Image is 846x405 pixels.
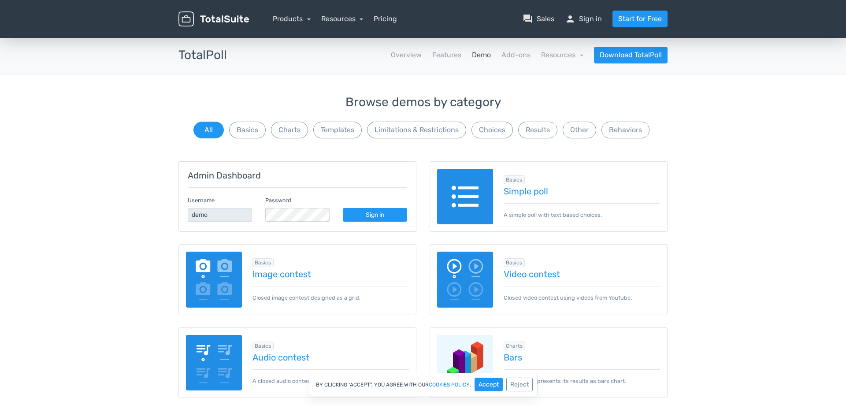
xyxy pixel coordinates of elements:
[178,96,668,109] h3: Browse demos by category
[612,11,668,27] a: Start for Free
[504,203,660,219] p: A simple poll with text based choices.
[504,286,660,302] p: Closed video contest using videos from YouTube.
[186,335,242,391] img: audio-poll.png
[504,353,660,362] a: Bars
[565,14,575,24] span: person
[188,171,407,180] h5: Admin Dashboard
[252,258,274,267] span: Browse all in Basics
[437,335,493,391] img: charts-bars.png
[252,353,409,362] a: Audio contest
[506,378,533,391] button: Reject
[178,11,249,27] img: TotalSuite for WordPress
[273,15,311,23] a: Products
[471,122,513,138] button: Choices
[188,196,215,204] label: Username
[504,269,660,279] a: Video contest
[594,47,668,63] a: Download TotalPoll
[504,186,660,196] a: Simple poll
[518,122,557,138] button: Results
[563,122,596,138] button: Other
[313,122,362,138] button: Templates
[429,382,470,387] a: cookies policy
[374,14,397,24] a: Pricing
[501,50,531,60] a: Add-ons
[229,122,266,138] button: Basics
[472,50,491,60] a: Demo
[178,48,227,62] h3: TotalPoll
[391,50,422,60] a: Overview
[252,342,274,350] span: Browse all in Basics
[252,269,409,279] a: Image contest
[193,122,224,138] button: All
[475,378,503,391] button: Accept
[343,208,407,222] a: Sign in
[252,369,409,385] p: A closed audio contest with a visual cover.
[271,122,308,138] button: Charts
[523,14,554,24] a: question_answerSales
[186,252,242,308] img: image-poll.png
[601,122,649,138] button: Behaviors
[523,14,533,24] span: question_answer
[432,50,461,60] a: Features
[437,169,493,225] img: text-poll.png
[252,286,409,302] p: Closed image contest designed as a grid.
[265,196,291,204] label: Password
[541,51,583,59] a: Resources
[367,122,466,138] button: Limitations & Restrictions
[309,373,538,396] div: By clicking "Accept", you agree with our .
[504,342,526,350] span: Browse all in Charts
[504,258,525,267] span: Browse all in Basics
[321,15,364,23] a: Resources
[565,14,602,24] a: personSign in
[437,252,493,308] img: video-poll.png
[504,369,660,385] p: A poll that represents its results as bars chart.
[504,175,525,184] span: Browse all in Basics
